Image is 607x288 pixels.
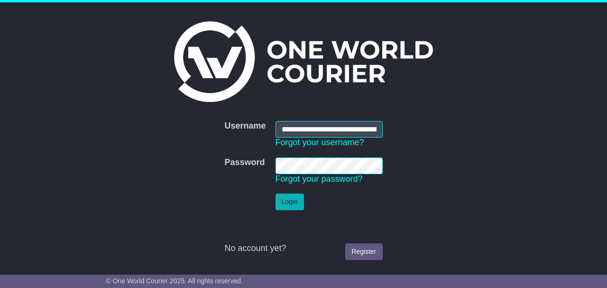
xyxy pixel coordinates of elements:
a: Register [345,243,382,260]
label: Username [224,121,266,131]
button: Login [276,194,304,210]
span: © One World Courier 2025. All rights reserved. [106,277,243,285]
a: Forgot your username? [276,138,364,147]
div: No account yet? [224,243,382,254]
label: Password [224,158,265,168]
a: Forgot your password? [276,174,363,184]
img: One World [174,21,433,102]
